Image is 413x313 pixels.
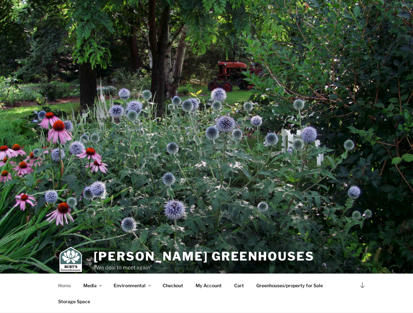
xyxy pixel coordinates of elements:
img: Burt's Greenhouses [59,246,82,272]
a: Environmental [108,277,156,293]
nav: Top Menu [53,277,361,309]
a: Greenhouses/property for Sale [251,277,329,293]
a: Checkout [157,277,189,293]
a: [PERSON_NAME] Greenhouses [94,249,314,263]
a: My Account [190,277,228,293]
a: Cart [229,277,250,293]
p: "We deal to meet again" [94,264,314,272]
a: Home [53,277,77,293]
a: Storage Space [53,293,96,309]
a: Media [78,277,107,293]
